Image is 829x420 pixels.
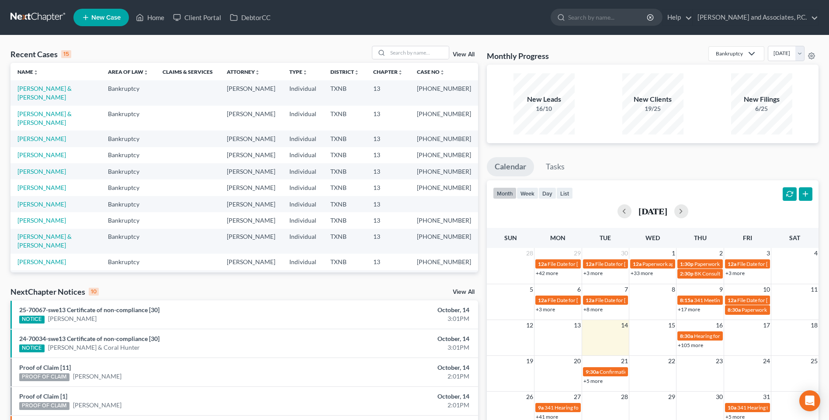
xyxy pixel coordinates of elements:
div: NOTICE [19,344,45,352]
td: [PHONE_NUMBER] [410,229,478,254]
td: Individual [282,106,323,131]
td: Individual [282,254,323,270]
td: Bankruptcy [101,229,156,254]
td: Bankruptcy [101,147,156,163]
div: NOTICE [19,316,45,324]
td: Individual [282,270,323,286]
td: [PERSON_NAME] [220,106,282,131]
i: unfold_more [440,70,445,75]
i: unfold_more [302,70,308,75]
span: 5 [529,284,534,295]
span: Hearing for [PERSON_NAME] [694,333,762,339]
span: 9:30a [586,368,599,375]
td: TXNB [323,80,366,105]
button: list [556,187,573,199]
a: +17 more [678,306,700,313]
a: [PERSON_NAME] [17,151,66,158]
td: 13 [366,131,410,147]
span: 9 [718,284,724,295]
a: Client Portal [169,10,225,25]
div: 3:01PM [325,314,469,323]
td: [PHONE_NUMBER] [410,106,478,131]
span: 2 [718,248,724,258]
span: 24 [762,356,771,366]
span: 8:30a [680,333,693,339]
a: +5 more [725,413,745,420]
span: 8 [671,284,676,295]
span: 28 [525,248,534,258]
td: [PERSON_NAME] [220,212,282,228]
span: Fri [743,234,752,241]
td: Individual [282,80,323,105]
td: 13 [366,270,410,286]
span: 27 [573,392,582,402]
span: New Case [91,14,121,21]
td: [PERSON_NAME] [220,147,282,163]
td: 13 [366,163,410,179]
span: 6 [576,284,582,295]
div: 15 [61,50,71,58]
a: 25-70067-swe13 Certificate of non-compliance [30] [19,306,160,313]
span: File Date for [PERSON_NAME] [737,261,807,267]
span: 30 [715,392,724,402]
span: Sun [504,234,517,241]
a: +42 more [536,270,558,276]
td: Individual [282,212,323,228]
td: 13 [366,179,410,196]
td: 13 [366,106,410,131]
span: 15 [667,320,676,330]
span: 8:30a [728,306,741,313]
td: Bankruptcy [101,131,156,147]
h3: Monthly Progress [487,51,549,61]
span: 341 Meeting for [PERSON_NAME] [694,297,773,303]
span: 8:15a [680,297,693,303]
span: 3 [766,248,771,258]
span: 26 [525,392,534,402]
td: Bankruptcy [101,212,156,228]
span: 30 [620,248,629,258]
td: Individual [282,229,323,254]
span: 21 [620,356,629,366]
td: Bankruptcy [101,196,156,212]
td: Bankruptcy [101,80,156,105]
span: 17 [762,320,771,330]
i: unfold_more [255,70,260,75]
td: [PHONE_NUMBER] [410,80,478,105]
span: 4 [813,248,819,258]
td: TXNB [323,254,366,270]
span: 2:30p [680,270,694,277]
button: day [538,187,556,199]
td: Bankruptcy [101,106,156,131]
a: [PERSON_NAME] [48,314,97,323]
a: +105 more [678,342,703,348]
span: Mon [550,234,565,241]
a: +5 more [583,378,603,384]
a: Area of Lawunfold_more [108,69,149,75]
td: Individual [282,179,323,196]
a: +33 more [631,270,653,276]
td: [PERSON_NAME] [220,254,282,270]
a: Chapterunfold_more [373,69,403,75]
div: 10 [89,288,99,296]
i: unfold_more [143,70,149,75]
td: TXNB [323,270,366,286]
td: TXNB [323,106,366,131]
span: File Date for [PERSON_NAME] [548,297,617,303]
a: +3 more [583,270,603,276]
a: DebtorCC [225,10,275,25]
a: [PERSON_NAME] & [PERSON_NAME] [17,85,72,101]
div: October, 14 [325,306,469,314]
span: 18 [810,320,819,330]
a: Help [663,10,692,25]
span: Sat [789,234,800,241]
td: TXNB [323,196,366,212]
div: 2:01PM [325,372,469,381]
a: 24-70034-swe13 Certificate of non-compliance [30] [19,335,160,342]
td: Bankruptcy [101,179,156,196]
a: +41 more [536,413,558,420]
span: Paperwork appt for [PERSON_NAME] [694,261,781,267]
span: 19 [525,356,534,366]
span: 9a [538,404,544,411]
span: 23 [715,356,724,366]
td: Bankruptcy [101,270,156,286]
